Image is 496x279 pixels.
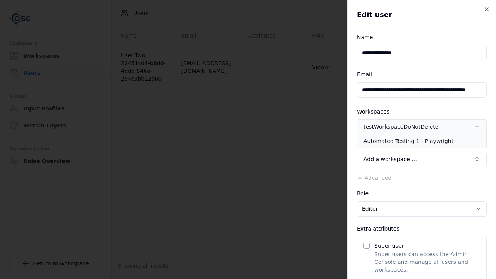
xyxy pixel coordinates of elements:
h2: Edit user [357,9,487,20]
div: Extra attributes [357,226,487,231]
label: Workspaces [357,108,389,115]
span: Advanced [365,175,391,181]
span: Add a workspace … [363,155,417,163]
label: Name [357,34,373,40]
div: Automated Testing 1 - Playwright [363,137,453,145]
p: Super users can access the Admin Console and manage all users and workspaces. [374,250,480,274]
div: testWorkspaceDoNotDelete [363,123,438,131]
label: Role [357,190,369,196]
button: Advanced [357,174,391,182]
label: Super user [374,243,404,249]
label: Email [357,71,372,77]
